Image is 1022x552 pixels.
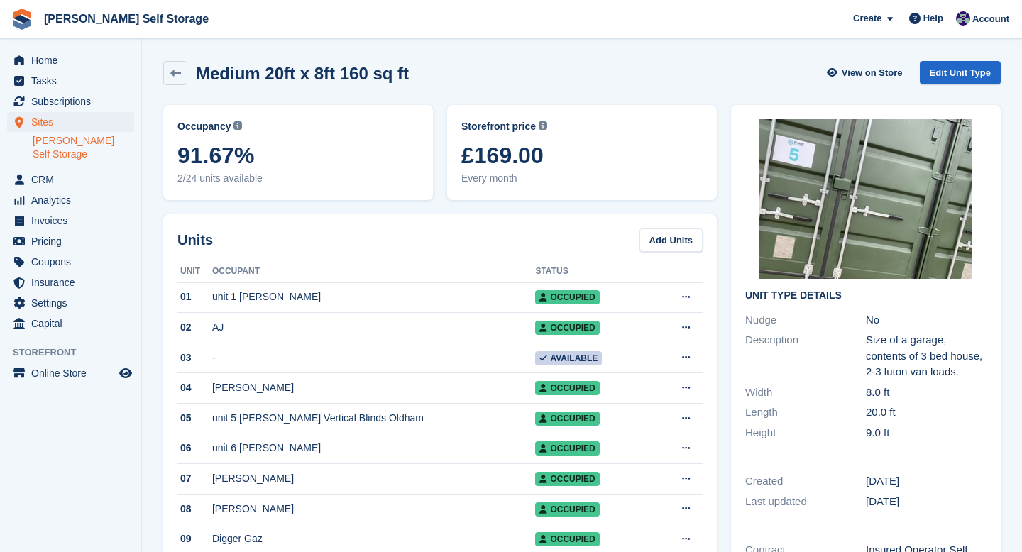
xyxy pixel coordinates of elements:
div: No [866,312,987,329]
img: IMG_1002.jpeg [759,119,972,279]
a: menu [7,50,134,70]
span: Occupied [535,472,599,486]
div: 07 [177,471,212,486]
span: Pricing [31,231,116,251]
span: Account [972,12,1009,26]
a: menu [7,170,134,189]
div: 8.0 ft [866,385,987,401]
a: Add Units [639,228,703,252]
a: View on Store [825,61,908,84]
div: 09 [177,531,212,546]
div: [DATE] [866,473,987,490]
span: Occupied [535,290,599,304]
h2: Units [177,229,213,250]
span: Home [31,50,116,70]
span: Occupied [535,532,599,546]
span: View on Store [842,66,903,80]
a: menu [7,92,134,111]
span: Create [853,11,881,26]
img: stora-icon-8386f47178a22dfd0bd8f6a31ec36ba5ce8667c1dd55bd0f319d3a0aa187defe.svg [11,9,33,30]
div: Digger Gaz [212,531,536,546]
span: Storefront [13,346,141,360]
img: icon-info-grey-7440780725fd019a000dd9b08b2336e03edf1995a4989e88bcd33f0948082b44.svg [233,121,242,130]
div: 20.0 ft [866,404,987,421]
a: menu [7,272,134,292]
h2: Unit Type details [745,290,987,302]
h2: Medium 20ft x 8ft 160 sq ft [196,64,409,83]
div: 04 [177,380,212,395]
div: [PERSON_NAME] [212,502,536,517]
div: Created [745,473,866,490]
div: 9.0 ft [866,425,987,441]
span: Occupied [535,412,599,426]
span: CRM [31,170,116,189]
th: Unit [177,260,212,283]
div: Nudge [745,312,866,329]
div: Height [745,425,866,441]
span: Occupied [535,502,599,517]
span: Occupied [535,321,599,335]
span: Occupied [535,381,599,395]
div: 05 [177,411,212,426]
div: [PERSON_NAME] [212,380,536,395]
span: Sites [31,112,116,132]
span: Every month [461,171,703,186]
span: Online Store [31,363,116,383]
div: [PERSON_NAME] [212,471,536,486]
div: Width [745,385,866,401]
a: menu [7,190,134,210]
span: Tasks [31,71,116,91]
span: Insurance [31,272,116,292]
a: menu [7,293,134,313]
div: AJ [212,320,536,335]
div: 06 [177,441,212,456]
span: Settings [31,293,116,313]
span: £169.00 [461,143,703,168]
a: menu [7,363,134,383]
div: Description [745,332,866,380]
div: unit 5 [PERSON_NAME] Vertical Blinds Oldham [212,411,536,426]
td: - [212,343,536,373]
th: Status [535,260,657,283]
div: 03 [177,350,212,365]
div: Length [745,404,866,421]
span: Help [923,11,943,26]
img: icon-info-grey-7440780725fd019a000dd9b08b2336e03edf1995a4989e88bcd33f0948082b44.svg [539,121,547,130]
span: Coupons [31,252,116,272]
span: Available [535,351,602,365]
div: unit 1 [PERSON_NAME] [212,289,536,304]
span: Subscriptions [31,92,116,111]
a: menu [7,231,134,251]
a: [PERSON_NAME] Self Storage [33,134,134,161]
div: Size of a garage, contents of 3 bed house, 2-3 luton van loads. [866,332,987,380]
span: Storefront price [461,119,536,134]
div: 08 [177,502,212,517]
div: [DATE] [866,494,987,510]
a: menu [7,112,134,132]
img: Matthew Jones [956,11,970,26]
th: Occupant [212,260,536,283]
div: 02 [177,320,212,335]
a: menu [7,211,134,231]
div: unit 6 [PERSON_NAME] [212,441,536,456]
a: menu [7,314,134,333]
a: [PERSON_NAME] Self Storage [38,7,214,31]
div: 01 [177,289,212,304]
a: Preview store [117,365,134,382]
span: Invoices [31,211,116,231]
a: menu [7,71,134,91]
span: Occupancy [177,119,231,134]
div: Last updated [745,494,866,510]
span: Analytics [31,190,116,210]
span: Occupied [535,441,599,456]
a: Edit Unit Type [920,61,1001,84]
a: menu [7,252,134,272]
span: Capital [31,314,116,333]
span: 2/24 units available [177,171,419,186]
span: 91.67% [177,143,419,168]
